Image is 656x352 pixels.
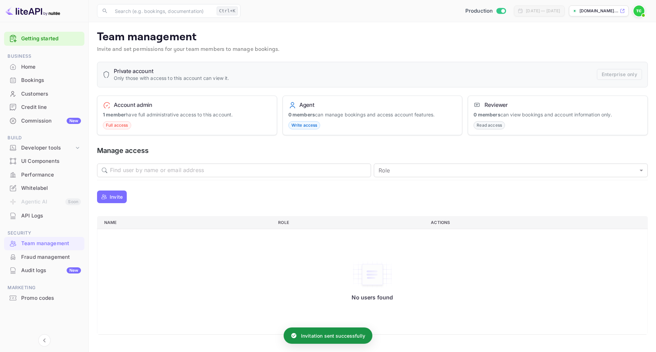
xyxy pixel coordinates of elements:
a: Bookings [4,74,84,86]
strong: 0 members [288,112,315,117]
a: API Logs [4,209,84,222]
div: Ctrl+K [217,6,238,15]
div: Promo codes [4,292,84,305]
div: Credit line [4,101,84,114]
div: Performance [21,171,81,179]
a: Credit line [4,101,84,113]
span: Marketing [4,284,84,292]
a: Home [4,60,84,73]
th: Actions [425,216,647,229]
div: Home [4,60,84,74]
a: Getting started [21,35,81,43]
p: have full administrative access to this account. [103,111,271,118]
a: Customers [4,87,84,100]
img: Traveloka CUG [633,5,644,16]
div: Bookings [4,74,84,87]
span: Business [4,53,84,60]
span: Write access [289,122,320,128]
div: Fraud management [21,253,81,261]
p: Team management [97,30,648,44]
div: Promo codes [21,294,81,302]
a: Fraud management [4,251,84,263]
input: Find user by name or email address [110,164,371,177]
p: can view bookings and account information only. [474,111,642,118]
a: Promo codes [4,292,84,304]
img: LiteAPI logo [5,5,60,16]
div: Credit line [21,103,81,111]
input: Search (e.g. bookings, documentation) [111,4,214,18]
p: can manage bookings and access account features. [288,111,457,118]
span: Build [4,134,84,142]
div: Whitelabel [4,182,84,195]
div: Switch to Sandbox mode [463,7,509,15]
h6: Account admin [114,101,152,108]
div: Customers [21,90,81,98]
h6: Reviewer [484,101,508,108]
div: New [67,267,81,273]
div: Home [21,63,81,71]
div: Team management [21,240,81,248]
a: Whitelabel [4,182,84,194]
div: API Logs [21,212,81,220]
h6: Private account [114,68,229,74]
div: [DATE] — [DATE] [526,8,560,14]
div: UI Components [4,155,84,168]
div: Getting started [4,32,84,46]
a: Team management [4,237,84,250]
div: Customers [4,87,84,101]
div: Bookings [21,76,81,84]
div: Fraud management [4,251,84,264]
p: Invite [110,193,123,200]
span: Full access [103,122,131,128]
span: Production [465,7,493,15]
a: Audit logsNew [4,264,84,277]
th: Name [97,216,273,229]
table: a dense table [97,216,648,335]
h6: Agent [299,101,314,108]
div: UI Components [21,157,81,165]
div: Developer tools [21,144,74,152]
div: API Logs [4,209,84,223]
p: Only those with access to this account can view it. [114,74,229,82]
p: No users found [352,294,393,301]
span: Security [4,229,84,237]
p: [DOMAIN_NAME]... [579,8,618,14]
p: Invite and set permissions for your team members to manage bookings. [97,45,648,54]
div: CommissionNew [4,114,84,128]
div: Developer tools [4,142,84,154]
strong: 0 members [474,112,500,117]
a: UI Components [4,155,84,167]
strong: 1 member [103,112,126,117]
div: Audit logs [21,267,81,274]
th: Role [273,216,425,229]
div: New [67,118,81,124]
span: Read access [474,122,505,128]
p: Invitation sent successfully [301,332,365,339]
div: Whitelabel [21,184,81,192]
button: Collapse navigation [38,334,51,347]
a: Performance [4,168,84,181]
div: Performance [4,168,84,182]
h5: Manage access [97,146,648,155]
button: Invite [97,191,127,203]
div: Commission [21,117,81,125]
a: CommissionNew [4,114,84,127]
img: No agents have been created [352,260,393,289]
